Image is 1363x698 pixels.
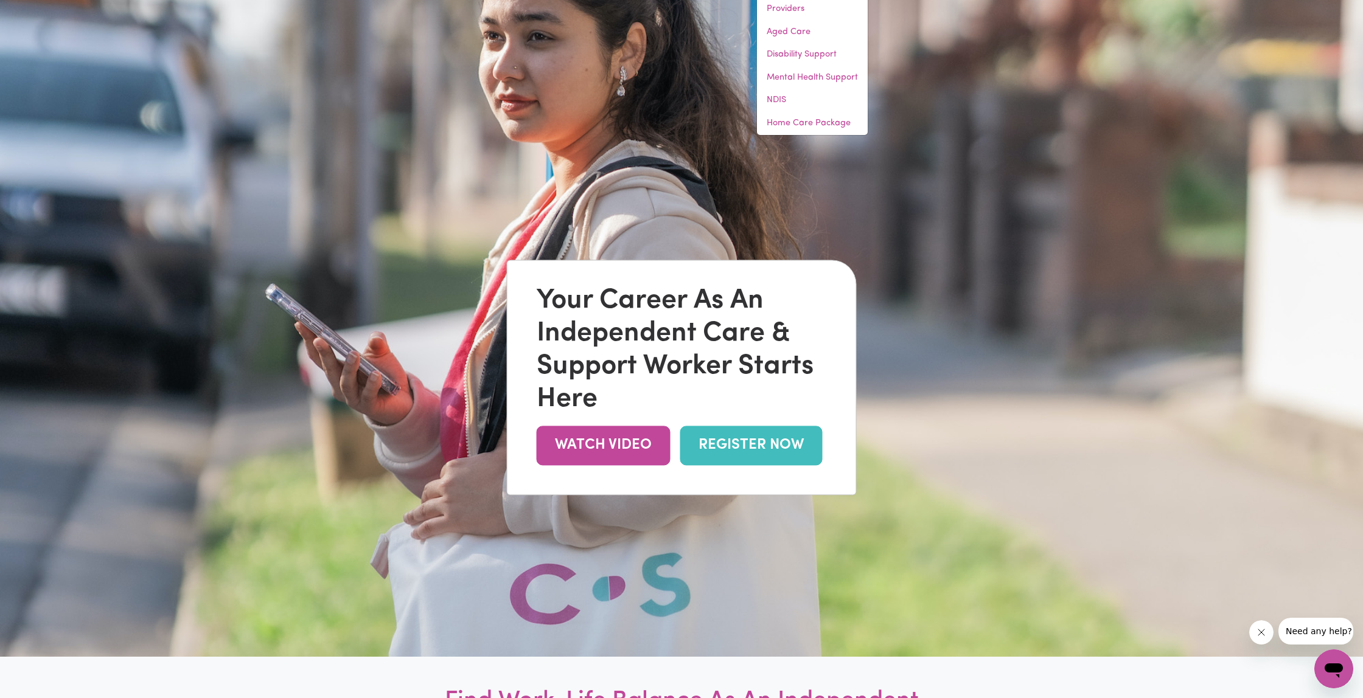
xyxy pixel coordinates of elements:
iframe: Message from company [1278,618,1353,644]
a: REGISTER NOW [680,426,823,465]
a: WATCH VIDEO [537,426,671,465]
iframe: Close message [1249,620,1274,644]
a: NDIS [757,89,868,112]
div: Your Career As An Independent Care & Support Worker Starts Here [537,285,827,416]
iframe: Button to launch messaging window [1314,649,1353,688]
a: Home Care Package [757,112,868,135]
a: Mental Health Support [757,66,868,89]
a: Disability Support [757,43,868,66]
a: Aged Care [757,21,868,44]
